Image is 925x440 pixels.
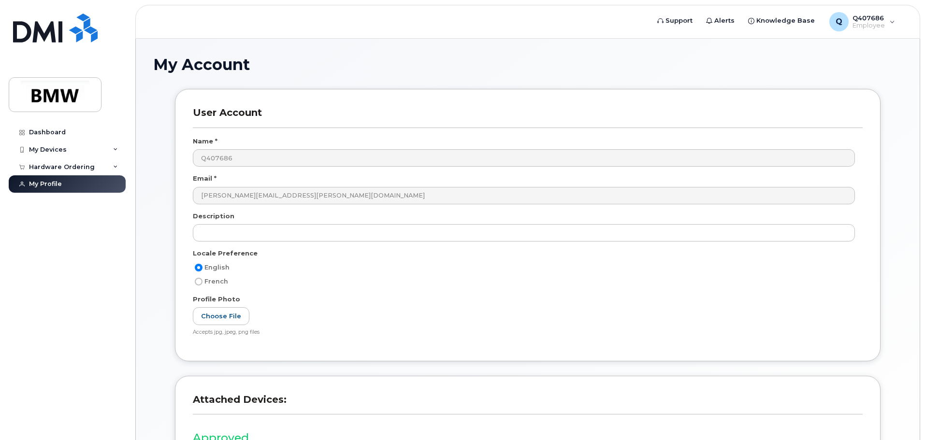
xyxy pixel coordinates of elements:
input: French [195,278,202,285]
div: Accepts jpg, jpeg, png files [193,329,855,336]
h1: My Account [153,56,902,73]
h3: User Account [193,107,863,128]
label: Email * [193,174,217,183]
h3: Attached Devices: [193,394,863,414]
span: French [204,278,228,285]
label: Profile Photo [193,295,240,304]
label: Locale Preference [193,249,258,258]
span: English [204,264,230,271]
label: Description [193,212,234,221]
label: Choose File [193,307,249,325]
input: English [195,264,202,271]
label: Name * [193,137,217,146]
